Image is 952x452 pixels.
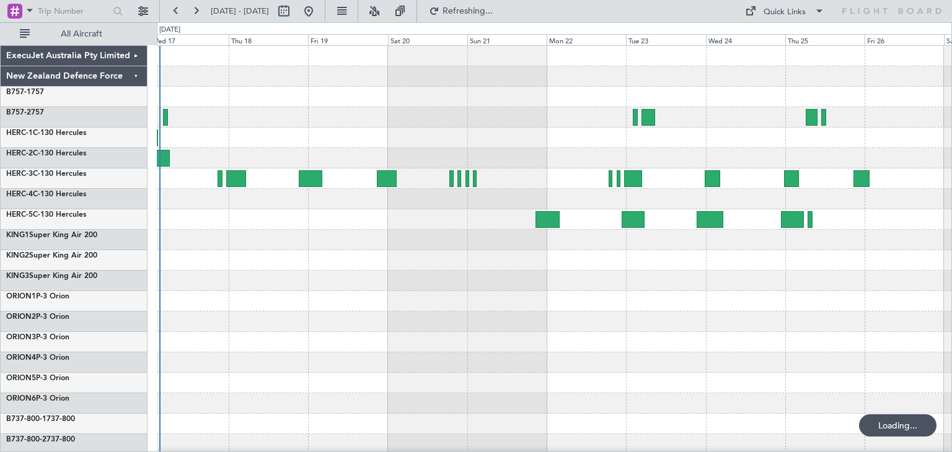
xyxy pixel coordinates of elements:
[764,6,806,19] div: Quick Links
[6,129,33,137] span: HERC-1
[6,170,33,178] span: HERC-3
[739,1,831,21] button: Quick Links
[6,415,75,423] a: B737-800-1737-800
[6,232,97,239] a: KING1Super King Air 200
[423,1,498,21] button: Refreshing...
[467,34,547,45] div: Sun 21
[6,129,86,137] a: HERC-1C-130 Hercules
[6,89,31,96] span: B757-1
[6,354,69,362] a: ORION4P-3 Orion
[6,375,69,382] a: ORION5P-3 Orion
[785,34,865,45] div: Thu 25
[6,334,69,341] a: ORION3P-3 Orion
[6,436,75,443] a: B737-800-2737-800
[859,414,937,437] div: Loading...
[6,211,33,219] span: HERC-5
[6,293,69,300] a: ORION1P-3 Orion
[32,30,131,38] span: All Aircraft
[6,436,46,443] span: B737-800-2
[6,252,29,259] span: KING2
[442,7,494,15] span: Refreshing...
[6,150,33,157] span: HERC-2
[6,252,97,259] a: KING2Super King Air 200
[6,109,44,116] a: B757-2757
[6,395,36,402] span: ORION6
[6,89,44,96] a: B757-1757
[14,24,134,44] button: All Aircraft
[6,395,69,402] a: ORION6P-3 Orion
[6,170,86,178] a: HERC-3C-130 Hercules
[6,313,69,321] a: ORION2P-3 Orion
[706,34,785,45] div: Wed 24
[6,150,86,157] a: HERC-2C-130 Hercules
[6,272,97,280] a: KING3Super King Air 200
[308,34,387,45] div: Fri 19
[6,334,36,341] span: ORION3
[149,34,229,45] div: Wed 17
[6,191,86,198] a: HERC-4C-130 Hercules
[6,232,29,239] span: KING1
[229,34,308,45] div: Thu 18
[6,375,36,382] span: ORION5
[6,191,33,198] span: HERC-4
[159,25,180,35] div: [DATE]
[211,6,269,17] span: [DATE] - [DATE]
[6,272,29,280] span: KING3
[6,313,36,321] span: ORION2
[865,34,944,45] div: Fri 26
[6,293,36,300] span: ORION1
[547,34,626,45] div: Mon 22
[6,354,36,362] span: ORION4
[38,2,109,20] input: Trip Number
[6,109,31,116] span: B757-2
[6,211,86,219] a: HERC-5C-130 Hercules
[6,415,46,423] span: B737-800-1
[388,34,467,45] div: Sat 20
[626,34,705,45] div: Tue 23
